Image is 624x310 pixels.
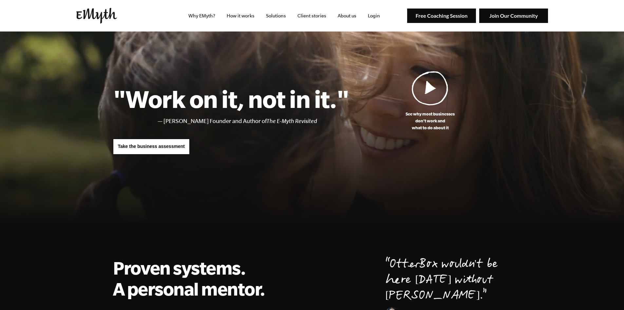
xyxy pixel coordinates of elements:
[479,9,548,23] img: Join Our Community
[113,139,190,155] a: Take the business assessment
[591,279,624,310] iframe: Chat Widget
[386,257,511,304] p: OtterBox wouldn't be here [DATE] without [PERSON_NAME].
[163,116,349,126] li: [PERSON_NAME] Founder and Author of
[349,111,511,131] p: See why most businesses don't work and what to do about it
[349,71,511,131] a: See why most businessesdon't work andwhat to do about it
[118,144,185,149] span: Take the business assessment
[267,118,317,124] i: The E-Myth Revisited
[76,8,117,24] img: EMyth
[407,9,476,23] img: Free Coaching Session
[113,257,273,299] h2: Proven systems. A personal mentor.
[412,71,448,105] img: Play Video
[113,84,349,113] h1: "Work on it, not in it."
